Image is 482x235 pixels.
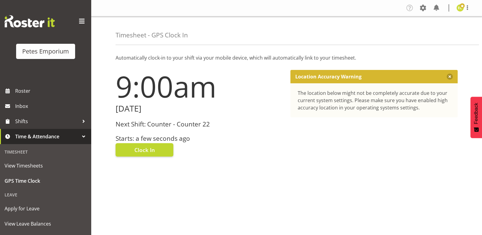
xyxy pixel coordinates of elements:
[116,54,458,61] p: Automatically clock-in to your shift via your mobile device, which will automatically link to you...
[116,104,283,113] h2: [DATE]
[2,201,90,216] a: Apply for Leave
[134,146,155,154] span: Clock In
[5,161,87,170] span: View Timesheets
[5,204,87,213] span: Apply for Leave
[2,216,90,231] a: View Leave Balances
[2,188,90,201] div: Leave
[15,117,79,126] span: Shifts
[5,176,87,185] span: GPS Time Clock
[470,97,482,138] button: Feedback - Show survey
[447,74,453,80] button: Close message
[2,173,90,188] a: GPS Time Clock
[456,4,464,12] img: emma-croft7499.jpg
[5,219,87,228] span: View Leave Balances
[116,143,173,157] button: Clock In
[22,47,69,56] div: Petes Emporium
[2,158,90,173] a: View Timesheets
[15,86,88,95] span: Roster
[2,146,90,158] div: Timesheet
[295,74,362,80] p: Location Accuracy Warning
[116,70,283,103] h1: 9:00am
[15,132,79,141] span: Time & Attendance
[15,102,88,111] span: Inbox
[116,121,283,128] h3: Next Shift: Counter - Counter 22
[116,32,188,39] h4: Timesheet - GPS Clock In
[116,135,283,142] h3: Starts: a few seconds ago
[473,103,479,124] span: Feedback
[298,89,451,111] div: The location below might not be completely accurate due to your current system settings. Please m...
[5,15,55,27] img: Rosterit website logo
